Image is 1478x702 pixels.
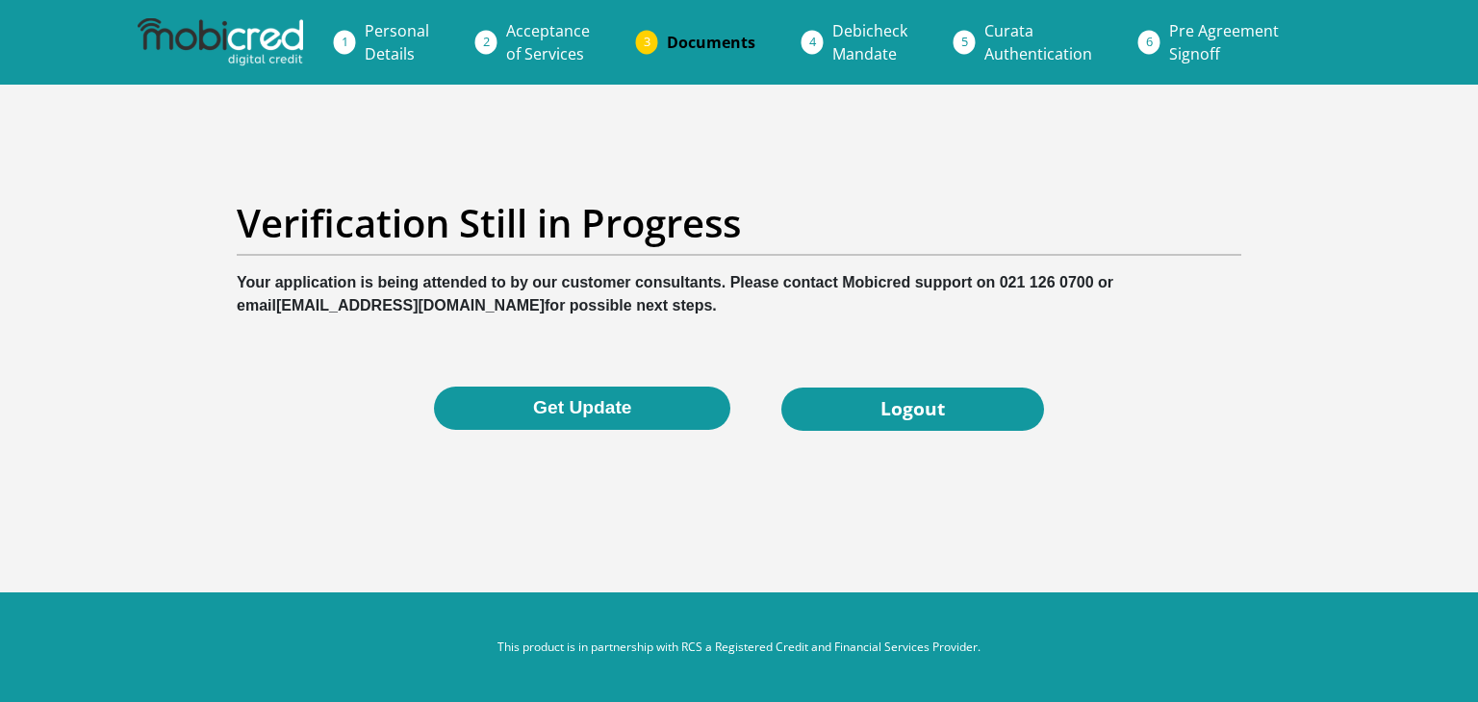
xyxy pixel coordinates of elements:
a: Acceptanceof Services [491,12,605,73]
a: DebicheckMandate [817,12,923,73]
h2: Verification Still in Progress [237,200,1241,246]
img: mobicred logo [138,18,303,66]
a: PersonalDetails [349,12,445,73]
span: Debicheck Mandate [832,20,907,64]
span: Curata Authentication [984,20,1092,64]
a: Pre AgreementSignoff [1154,12,1294,73]
span: Acceptance of Services [506,20,590,64]
span: Pre Agreement Signoff [1169,20,1279,64]
span: Personal Details [365,20,429,64]
p: This product is in partnership with RCS a Registered Credit and Financial Services Provider. [205,639,1273,656]
a: Documents [651,23,771,62]
a: Logout [781,388,1044,431]
button: Get Update [434,387,730,430]
span: Documents [667,32,755,53]
a: CurataAuthentication [969,12,1108,73]
b: Your application is being attended to by our customer consultants. Please contact Mobicred suppor... [237,274,1113,313]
